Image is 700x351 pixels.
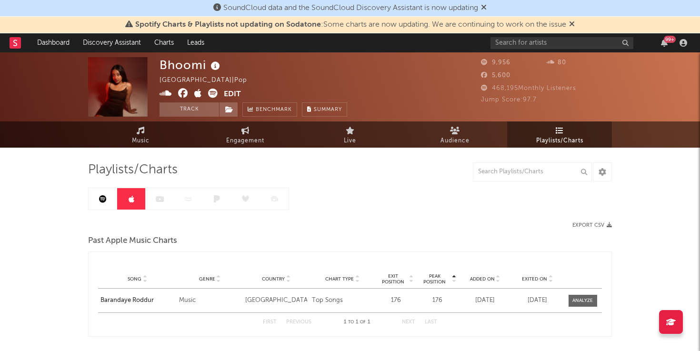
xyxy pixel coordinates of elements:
[180,33,211,52] a: Leads
[507,121,612,148] a: Playlists/Charts
[88,121,193,148] a: Music
[419,273,451,285] span: Peak Position
[223,4,478,12] span: SoundCloud data and the SoundCloud Discovery Assistant is now updating
[522,276,547,282] span: Exited On
[661,39,668,47] button: 99+
[378,296,414,305] div: 176
[402,121,507,148] a: Audience
[481,85,576,91] span: 468,195 Monthly Listeners
[360,320,366,324] span: of
[193,121,298,148] a: Engagement
[536,135,583,147] span: Playlists/Charts
[30,33,76,52] a: Dashboard
[572,222,612,228] button: Export CSV
[302,102,347,117] button: Summary
[547,60,566,66] span: 80
[440,135,470,147] span: Audience
[160,102,219,117] button: Track
[128,276,141,282] span: Song
[224,89,241,100] button: Edit
[256,104,292,116] span: Benchmark
[481,97,537,103] span: Jump Score: 97.7
[263,320,277,325] button: First
[160,75,258,86] div: [GEOGRAPHIC_DATA] | Pop
[286,320,311,325] button: Previous
[569,21,575,29] span: Dismiss
[664,36,676,43] div: 99 +
[100,296,174,305] a: Barandaye Roddur
[314,107,342,112] span: Summary
[76,33,148,52] a: Discovery Assistant
[461,296,509,305] div: [DATE]
[514,296,561,305] div: [DATE]
[245,296,307,305] div: [GEOGRAPHIC_DATA]
[481,72,510,79] span: 5,600
[179,296,240,305] div: Music
[88,164,178,176] span: Playlists/Charts
[160,57,222,73] div: Bhoomi
[425,320,437,325] button: Last
[330,317,383,328] div: 1 1 1
[135,21,566,29] span: : Some charts are now updating. We are continuing to work on the issue
[135,21,321,29] span: Spotify Charts & Playlists not updating on Sodatone
[148,33,180,52] a: Charts
[473,162,592,181] input: Search Playlists/Charts
[226,135,264,147] span: Engagement
[470,276,495,282] span: Added On
[325,276,354,282] span: Chart Type
[481,60,510,66] span: 9,956
[312,296,373,305] div: Top Songs
[262,276,285,282] span: Country
[419,296,457,305] div: 176
[298,121,402,148] a: Live
[490,37,633,49] input: Search for artists
[199,276,215,282] span: Genre
[378,273,408,285] span: Exit Position
[88,235,177,247] span: Past Apple Music Charts
[132,135,150,147] span: Music
[242,102,297,117] a: Benchmark
[344,135,356,147] span: Live
[402,320,415,325] button: Next
[481,4,487,12] span: Dismiss
[348,320,354,324] span: to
